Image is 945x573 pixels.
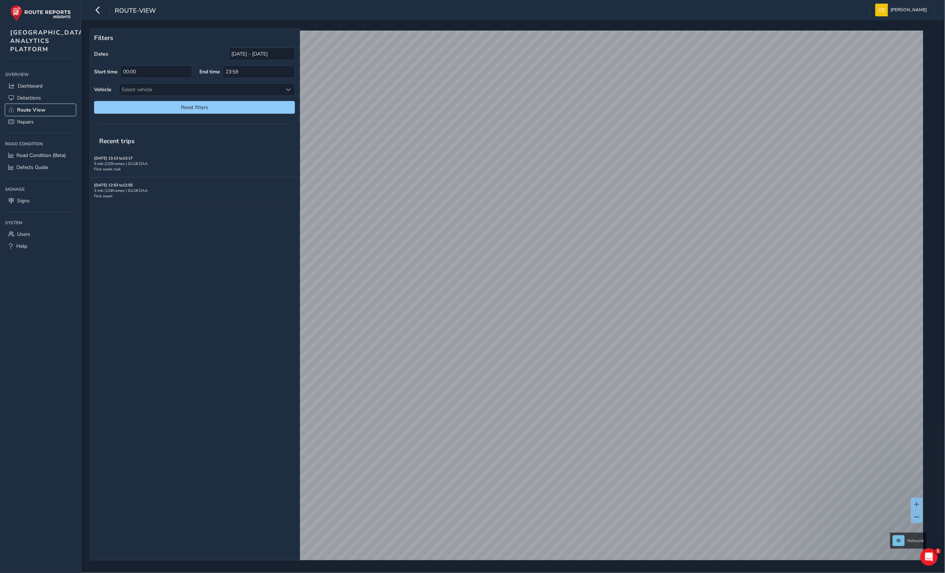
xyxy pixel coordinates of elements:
[115,6,156,16] span: route-view
[891,4,927,16] span: [PERSON_NAME]
[94,33,295,43] p: Filters
[94,188,295,193] div: 3 min | 124 frames | GU18 DAA
[5,184,76,195] div: Signage
[199,68,220,75] label: End time
[5,228,76,240] a: Users
[17,94,41,101] span: Detections
[907,538,924,544] span: Network
[935,548,941,554] span: 1
[10,5,71,21] img: rr logo
[94,51,108,57] label: Dates
[94,156,133,161] strong: [DATE] 13:13 to 13:17
[5,116,76,128] a: Repairs
[94,86,111,93] label: Vehicle
[17,118,34,125] span: Repairs
[5,217,76,228] div: System
[5,69,76,80] div: Overview
[100,104,289,111] span: Reset filters
[92,31,923,569] canvas: Map
[5,138,76,149] div: Road Condition
[875,4,929,16] button: [PERSON_NAME]
[18,82,42,89] span: Dashboard
[10,28,86,53] span: [GEOGRAPHIC_DATA] ANALYTICS PLATFORM
[94,101,295,114] button: Reset filters
[920,548,938,566] iframe: Intercom live chat
[17,231,30,238] span: Users
[16,152,66,159] span: Road Condition (Beta)
[94,182,133,188] strong: [DATE] 12:53 to 12:55
[94,132,140,150] span: Recent trips
[5,195,76,207] a: Signs
[16,243,27,250] span: Help
[94,161,295,166] div: 5 min | 123 frames | GU18 DAA
[5,240,76,252] a: Help
[16,164,48,171] span: Defects Guide
[94,166,121,172] span: First asset: null
[94,68,118,75] label: Start time
[5,149,76,161] a: Road Condition (Beta)
[5,161,76,173] a: Defects Guide
[5,104,76,116] a: Route View
[5,92,76,104] a: Detections
[119,84,283,96] div: Select vehicle
[875,4,888,16] img: diamond-layout
[17,106,45,113] span: Route View
[5,80,76,92] a: Dashboard
[94,193,113,199] span: First asset:
[17,197,30,204] span: Signs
